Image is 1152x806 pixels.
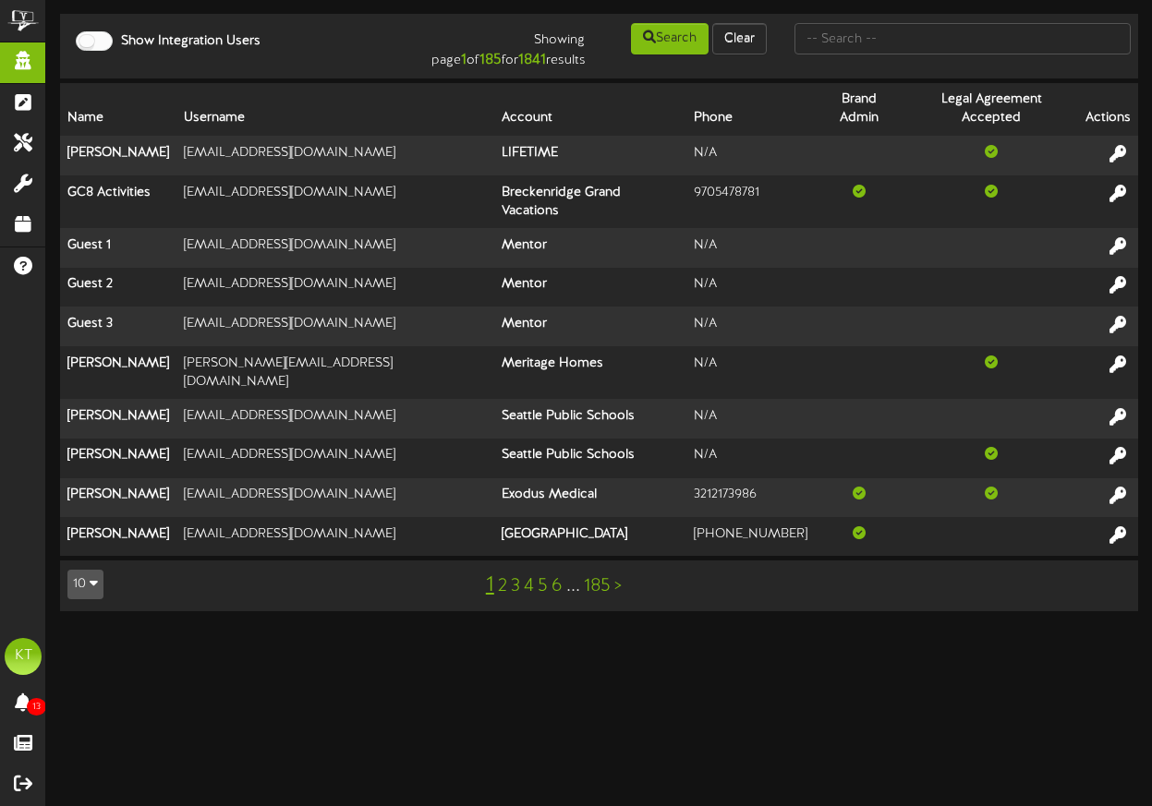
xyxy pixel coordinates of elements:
[686,439,815,478] td: N/A
[712,23,767,54] button: Clear
[176,439,494,478] td: [EMAIL_ADDRESS][DOMAIN_NAME]
[686,136,815,175] td: N/A
[498,576,507,596] a: 2
[686,517,815,556] td: [PHONE_NUMBER]
[60,228,176,268] th: Guest 1
[176,136,494,175] td: [EMAIL_ADDRESS][DOMAIN_NAME]
[60,268,176,307] th: Guest 2
[494,228,686,268] th: Mentor
[60,439,176,478] th: [PERSON_NAME]
[494,478,686,518] th: Exodus Medical
[1078,83,1138,136] th: Actions
[511,576,520,596] a: 3
[614,576,622,596] a: >
[176,517,494,556] td: [EMAIL_ADDRESS][DOMAIN_NAME]
[686,175,815,228] td: 9705478781
[518,52,546,68] strong: 1841
[524,576,534,596] a: 4
[60,83,176,136] th: Name
[494,136,686,175] th: LIFETIME
[176,228,494,268] td: [EMAIL_ADDRESS][DOMAIN_NAME]
[60,307,176,346] th: Guest 3
[494,346,686,399] th: Meritage Homes
[27,698,46,716] span: 13
[686,83,815,136] th: Phone
[631,23,709,54] button: Search
[494,268,686,307] th: Mentor
[60,136,176,175] th: [PERSON_NAME]
[494,517,686,556] th: [GEOGRAPHIC_DATA]
[176,399,494,439] td: [EMAIL_ADDRESS][DOMAIN_NAME]
[686,399,815,439] td: N/A
[5,638,42,675] div: KT
[479,52,502,68] strong: 185
[67,570,103,599] button: 10
[418,21,600,71] div: Showing page of for results
[794,23,1131,54] input: -- Search --
[494,307,686,346] th: Mentor
[176,478,494,518] td: [EMAIL_ADDRESS][DOMAIN_NAME]
[552,576,563,596] a: 6
[60,346,176,399] th: [PERSON_NAME]
[60,399,176,439] th: [PERSON_NAME]
[686,268,815,307] td: N/A
[176,307,494,346] td: [EMAIL_ADDRESS][DOMAIN_NAME]
[686,307,815,346] td: N/A
[538,576,548,596] a: 5
[686,346,815,399] td: N/A
[60,517,176,556] th: [PERSON_NAME]
[566,576,580,596] a: ...
[494,175,686,228] th: Breckenridge Grand Vacations
[584,576,611,596] a: 185
[60,175,176,228] th: GC8 Activities
[686,228,815,268] td: N/A
[461,52,467,68] strong: 1
[176,346,494,399] td: [PERSON_NAME][EMAIL_ADDRESS][DOMAIN_NAME]
[176,268,494,307] td: [EMAIL_ADDRESS][DOMAIN_NAME]
[60,478,176,518] th: [PERSON_NAME]
[494,399,686,439] th: Seattle Public Schools
[486,573,494,597] a: 1
[686,478,815,518] td: 3212173986
[176,83,494,136] th: Username
[494,439,686,478] th: Seattle Public Schools
[176,175,494,228] td: [EMAIL_ADDRESS][DOMAIN_NAME]
[107,32,261,51] label: Show Integration Users
[494,83,686,136] th: Account
[815,83,905,136] th: Brand Admin
[904,83,1078,136] th: Legal Agreement Accepted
